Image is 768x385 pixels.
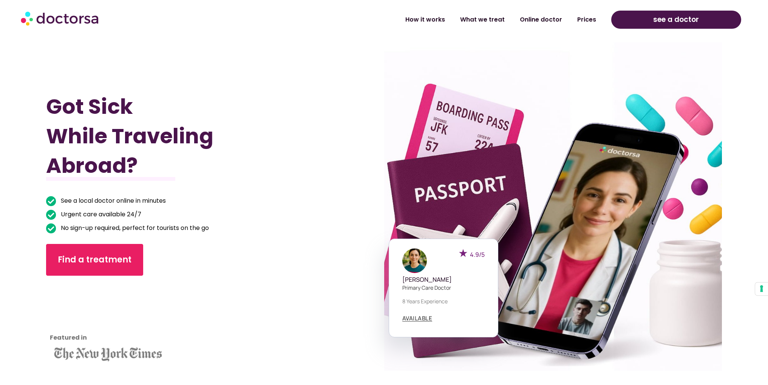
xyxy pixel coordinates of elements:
span: see a doctor [653,14,699,26]
p: Primary care doctor [402,284,485,292]
strong: Featured in [50,333,87,342]
span: Find a treatment [58,254,131,266]
span: No sign-up required, perfect for tourists on the go [59,223,209,233]
a: Prices [570,11,604,28]
button: Your consent preferences for tracking technologies [755,283,768,295]
a: AVAILABLE [402,315,433,321]
a: How it works [398,11,453,28]
a: Find a treatment [46,244,143,276]
a: see a doctor [611,11,741,29]
span: Urgent care available 24/7 [59,209,141,220]
iframe: Customer reviews powered by Trustpilot [50,287,118,344]
span: See a local doctor online in minutes [59,196,166,206]
p: 8 years experience [402,297,485,305]
span: 4.9/5 [470,250,485,259]
h5: [PERSON_NAME] [402,276,485,283]
a: Online doctor [512,11,570,28]
a: What we treat [453,11,512,28]
h1: Got Sick While Traveling Abroad? [46,92,333,180]
nav: Menu [198,11,604,28]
